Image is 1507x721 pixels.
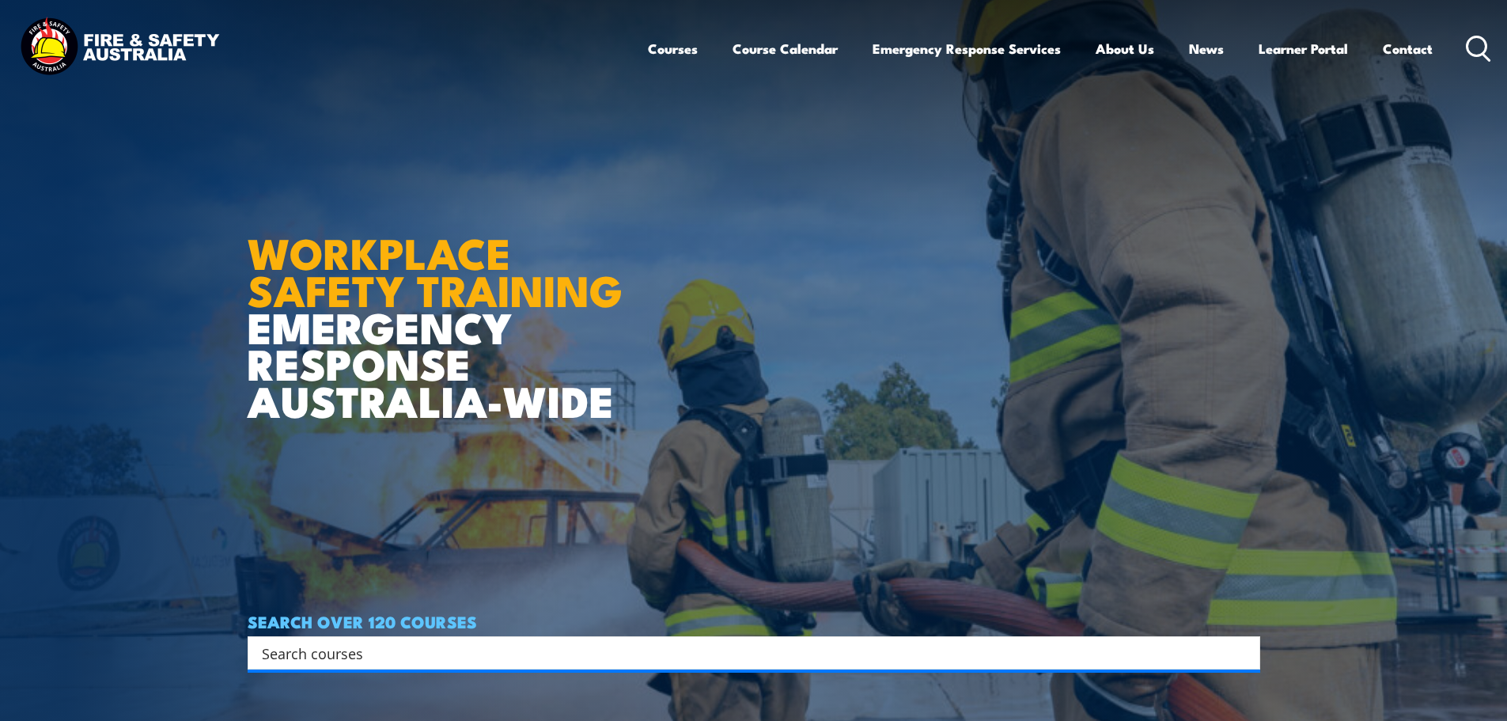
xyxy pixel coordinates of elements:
[265,642,1229,664] form: Search form
[248,218,623,321] strong: WORKPLACE SAFETY TRAINING
[1096,28,1154,70] a: About Us
[1259,28,1348,70] a: Learner Portal
[733,28,838,70] a: Course Calendar
[248,194,634,419] h1: EMERGENCY RESPONSE AUSTRALIA-WIDE
[648,28,698,70] a: Courses
[1232,642,1255,664] button: Search magnifier button
[262,641,1225,665] input: Search input
[873,28,1061,70] a: Emergency Response Services
[1189,28,1224,70] a: News
[248,613,1260,630] h4: SEARCH OVER 120 COURSES
[1383,28,1433,70] a: Contact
